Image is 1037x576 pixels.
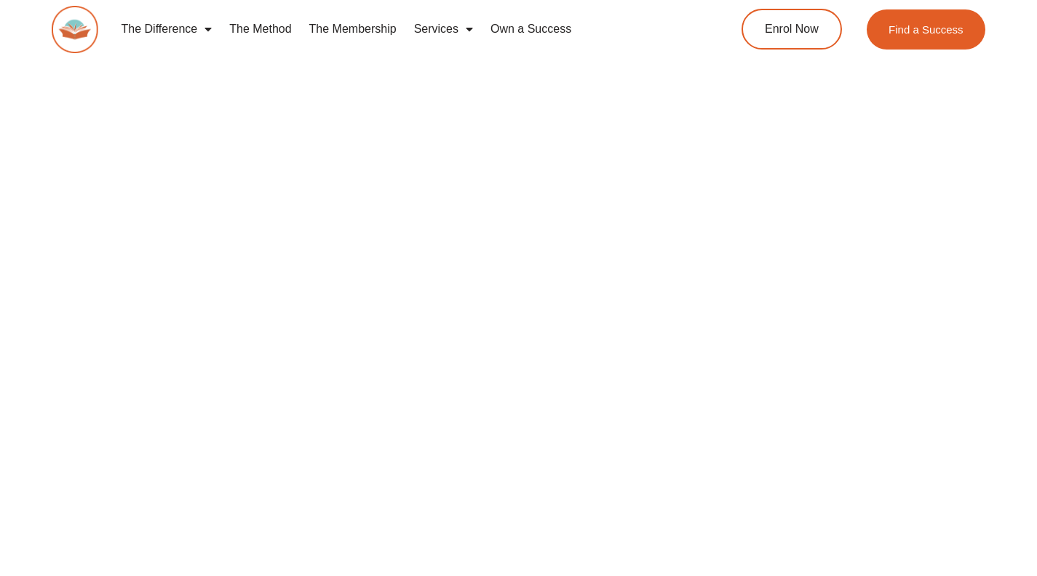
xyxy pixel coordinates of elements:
[482,12,580,46] a: Own a Success
[220,12,300,46] a: The Method
[405,12,482,46] a: Services
[301,12,405,46] a: The Membership
[889,24,964,35] span: Find a Success
[113,12,688,46] nav: Menu
[867,9,985,50] a: Find a Success
[765,23,819,35] span: Enrol Now
[742,9,842,50] a: Enrol Now
[113,12,221,46] a: The Difference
